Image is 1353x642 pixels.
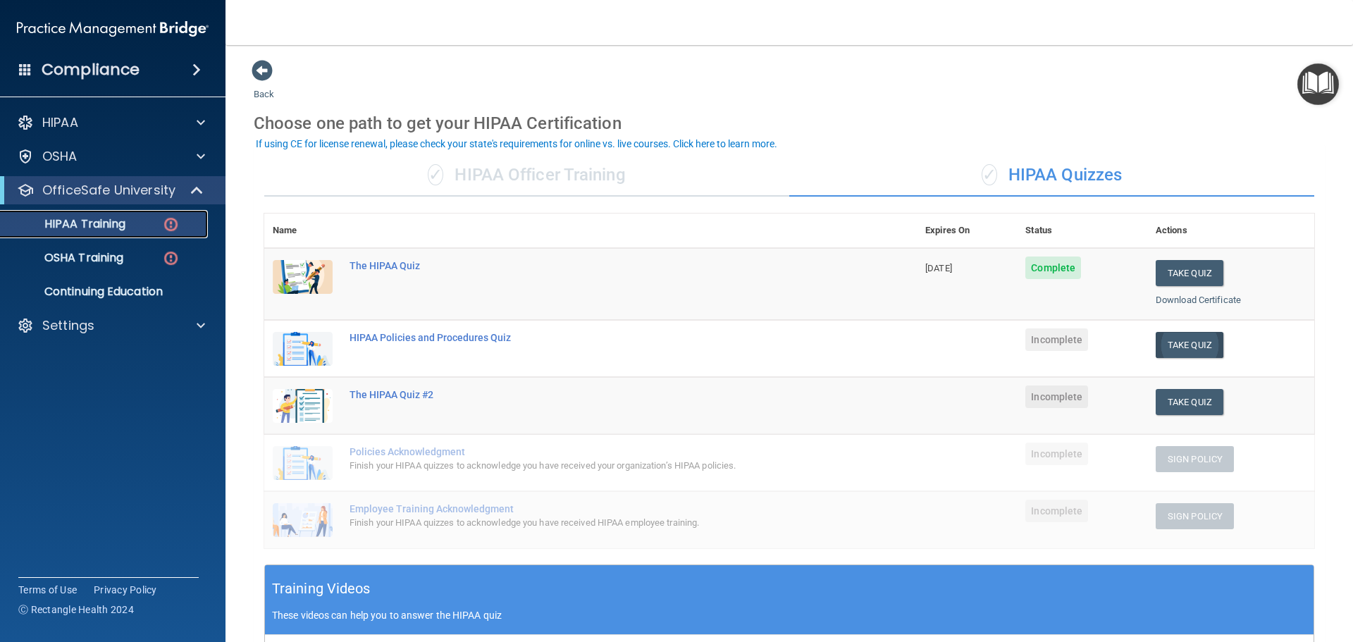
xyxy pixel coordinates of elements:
span: Ⓒ Rectangle Health 2024 [18,603,134,617]
p: OSHA [42,148,78,165]
a: OSHA [17,148,205,165]
p: HIPAA [42,114,78,131]
p: HIPAA Training [9,217,125,231]
div: Employee Training Acknowledgment [350,503,846,514]
a: HIPAA [17,114,205,131]
button: Open Resource Center [1297,63,1339,105]
div: The HIPAA Quiz [350,260,846,271]
th: Status [1017,214,1147,248]
a: Back [254,72,274,99]
th: Name [264,214,341,248]
span: ✓ [428,164,443,185]
span: Incomplete [1025,385,1088,408]
button: Take Quiz [1156,332,1223,358]
button: Take Quiz [1156,260,1223,286]
a: Download Certificate [1156,295,1241,305]
span: Complete [1025,257,1081,279]
th: Actions [1147,214,1314,248]
h4: Compliance [42,60,140,80]
th: Expires On [917,214,1017,248]
button: Sign Policy [1156,503,1234,529]
button: If using CE for license renewal, please check your state's requirements for online vs. live cours... [254,137,779,151]
p: These videos can help you to answer the HIPAA quiz [272,610,1306,621]
img: danger-circle.6113f641.png [162,249,180,267]
iframe: Drift Widget Chat Controller [1283,545,1336,598]
div: HIPAA Policies and Procedures Quiz [350,332,846,343]
p: Settings [42,317,94,334]
div: Finish your HIPAA quizzes to acknowledge you have received HIPAA employee training. [350,514,846,531]
a: Settings [17,317,205,334]
div: Choose one path to get your HIPAA Certification [254,103,1325,144]
img: PMB logo [17,15,209,43]
p: OfficeSafe University [42,182,175,199]
a: Privacy Policy [94,583,157,597]
a: OfficeSafe University [17,182,204,199]
img: danger-circle.6113f641.png [162,216,180,233]
button: Take Quiz [1156,389,1223,415]
div: The HIPAA Quiz #2 [350,389,846,400]
p: OSHA Training [9,251,123,265]
span: Incomplete [1025,328,1088,351]
span: Incomplete [1025,500,1088,522]
button: Sign Policy [1156,446,1234,472]
span: Incomplete [1025,443,1088,465]
p: Continuing Education [9,285,202,299]
div: HIPAA Officer Training [264,154,789,197]
div: If using CE for license renewal, please check your state's requirements for online vs. live cours... [256,139,777,149]
h5: Training Videos [272,576,371,601]
div: HIPAA Quizzes [789,154,1314,197]
div: Policies Acknowledgment [350,446,846,457]
span: [DATE] [925,263,952,273]
a: Terms of Use [18,583,77,597]
span: ✓ [982,164,997,185]
div: Finish your HIPAA quizzes to acknowledge you have received your organization’s HIPAA policies. [350,457,846,474]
